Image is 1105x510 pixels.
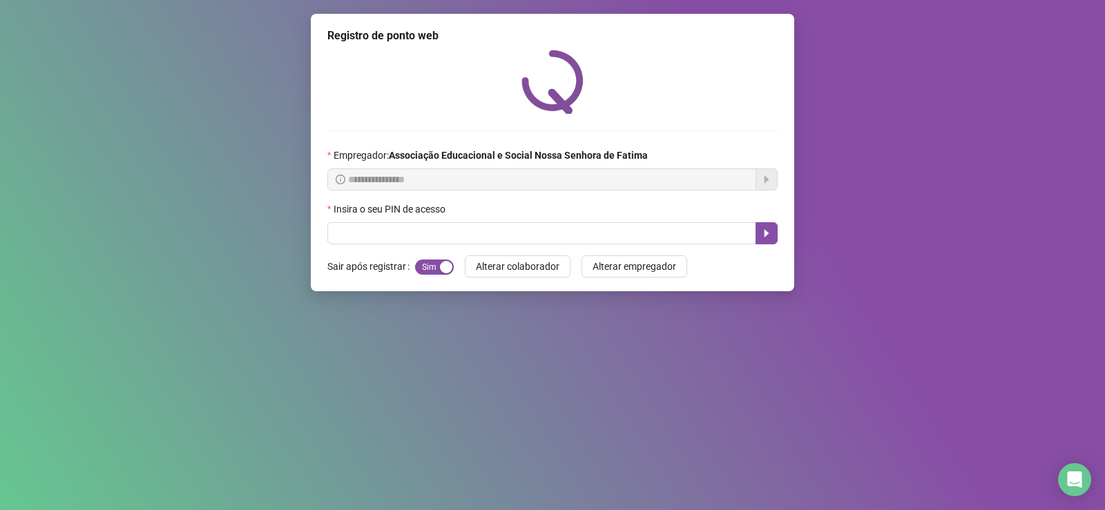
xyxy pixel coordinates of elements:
[593,259,676,274] span: Alterar empregador
[1058,463,1091,496] div: Open Intercom Messenger
[761,228,772,239] span: caret-right
[327,202,454,217] label: Insira o seu PIN de acesso
[327,28,778,44] div: Registro de ponto web
[582,255,687,277] button: Alterar empregador
[521,50,584,114] img: QRPoint
[476,259,559,274] span: Alterar colaborador
[327,255,415,277] label: Sair após registrar
[336,175,345,184] span: info-circle
[334,148,648,163] span: Empregador :
[465,255,570,277] button: Alterar colaborador
[389,150,648,161] strong: Associação Educacional e Social Nossa Senhora de Fatima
